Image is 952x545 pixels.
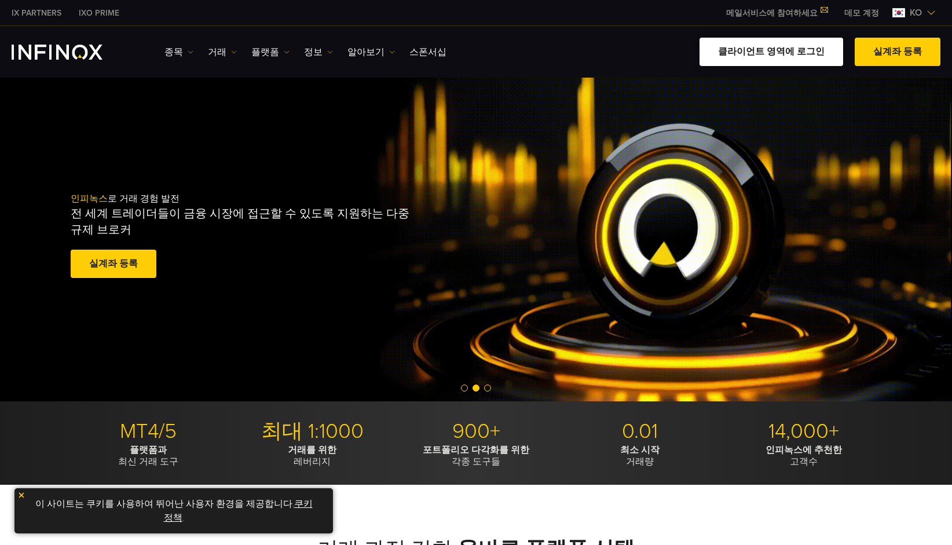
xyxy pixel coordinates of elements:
p: 최신 거래 도구 [71,444,226,467]
a: INFINOX [3,7,70,19]
a: 실계좌 등록 [71,250,156,278]
div: 로 거래 경험 발전 [71,174,500,299]
span: 인피녹스 [71,193,108,204]
strong: 플랫폼과 [130,444,167,456]
p: 900+ [398,419,554,444]
a: 정보 [304,45,333,59]
span: ko [905,6,927,20]
a: 메일서비스에 참여하세요 [717,8,836,18]
p: 이 사이트는 쿠키를 사용하여 뛰어난 사용자 환경을 제공합니다. . [20,494,327,528]
p: 최대 1:1000 [235,419,390,444]
p: MT4/5 [71,419,226,444]
p: 거래량 [562,444,717,467]
p: 전 세계 트레이더들이 금융 시장에 접근할 수 있도록 지원하는 다중 규제 브로커 [71,206,415,238]
a: INFINOX Logo [12,45,130,60]
a: 플랫폼 [251,45,290,59]
img: yellow close icon [17,491,25,499]
a: 알아보기 [347,45,395,59]
strong: 최소 시작 [620,444,660,456]
p: 14,000+ [726,419,881,444]
span: Go to slide 3 [484,385,491,392]
a: INFINOX MENU [836,7,888,19]
strong: 거래를 위한 [288,444,336,456]
span: Go to slide 2 [473,385,479,392]
strong: 포트폴리오 다각화를 위한 [423,444,529,456]
p: 0.01 [562,419,717,444]
p: 고객수 [726,444,881,467]
p: 각종 도구들 [398,444,554,467]
a: 클라이언트 영역에 로그인 [700,38,843,66]
a: 스폰서십 [409,45,446,59]
strong: 인피녹스에 추천한 [766,444,842,456]
a: 실계좌 등록 [855,38,940,66]
a: 종목 [164,45,193,59]
span: Go to slide 1 [461,385,468,392]
p: 레버리지 [235,444,390,467]
a: 거래 [208,45,237,59]
a: INFINOX [70,7,128,19]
